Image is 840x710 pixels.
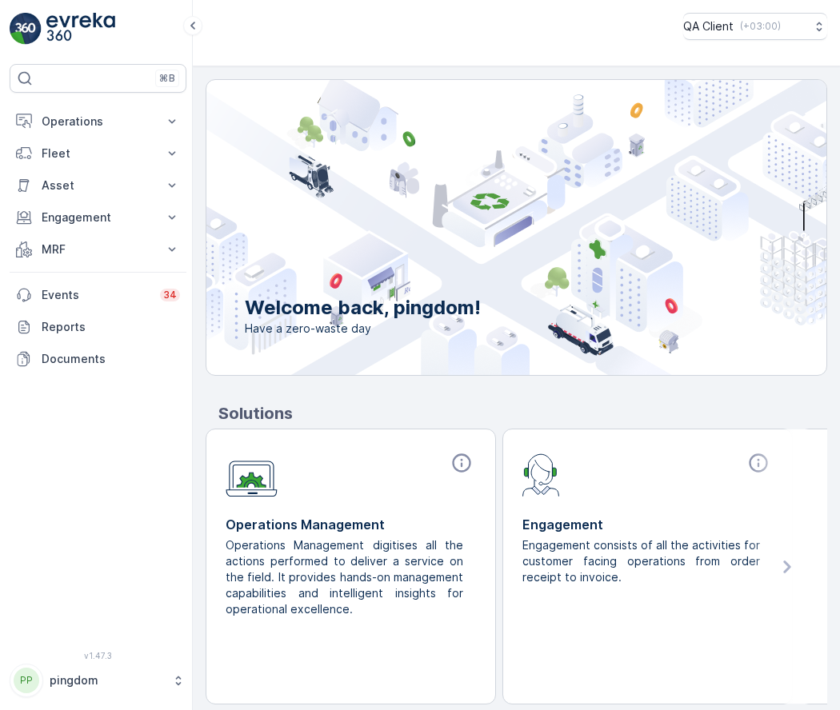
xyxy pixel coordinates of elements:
[50,672,164,688] p: pingdom
[683,13,827,40] button: QA Client(+03:00)
[10,279,186,311] a: Events34
[245,321,481,337] span: Have a zero-waste day
[10,651,186,660] span: v 1.47.3
[10,233,186,265] button: MRF
[42,319,180,335] p: Reports
[42,241,154,257] p: MRF
[226,537,463,617] p: Operations Management digitises all the actions performed to deliver a service on the field. It p...
[42,209,154,225] p: Engagement
[42,177,154,193] p: Asset
[159,72,175,85] p: ⌘B
[226,452,278,497] img: module-icon
[683,18,734,34] p: QA Client
[10,13,42,45] img: logo
[245,295,481,321] p: Welcome back, pingdom!
[218,401,827,425] p: Solutions
[10,201,186,233] button: Engagement
[163,289,177,301] p: 34
[10,170,186,201] button: Asset
[10,138,186,170] button: Fleet
[10,311,186,343] a: Reports
[134,80,826,375] img: city illustration
[14,668,39,693] div: PP
[10,343,186,375] a: Documents
[46,13,115,45] img: logo_light-DOdMpM7g.png
[42,146,154,162] p: Fleet
[522,515,773,534] p: Engagement
[42,287,150,303] p: Events
[42,351,180,367] p: Documents
[522,537,760,585] p: Engagement consists of all the activities for customer facing operations from order receipt to in...
[522,452,560,497] img: module-icon
[10,106,186,138] button: Operations
[226,515,476,534] p: Operations Management
[10,664,186,697] button: PPpingdom
[42,114,154,130] p: Operations
[740,20,781,33] p: ( +03:00 )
